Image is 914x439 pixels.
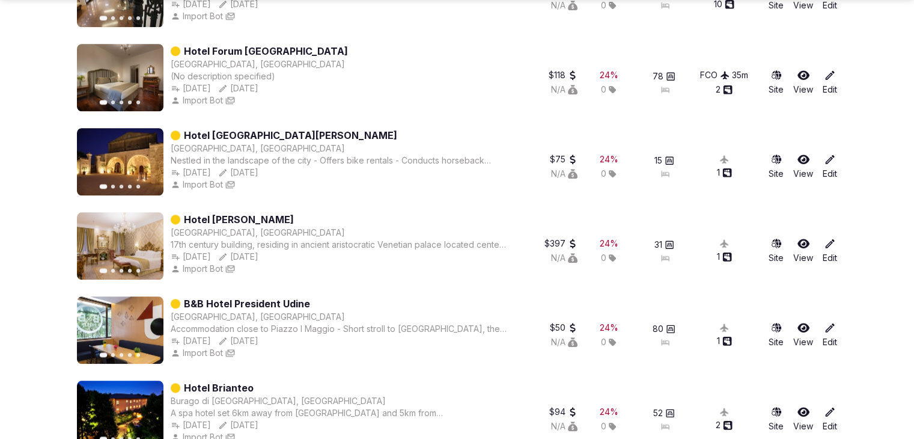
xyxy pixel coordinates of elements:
[823,69,837,96] a: Edit
[654,239,674,251] button: 31
[218,82,258,94] button: [DATE]
[77,212,163,280] img: Featured image for Hotel Ai Reali de Venezia
[218,335,258,347] button: [DATE]
[654,155,662,167] span: 15
[550,153,577,165] button: $75
[601,84,606,96] span: 0
[769,153,784,180] a: Site
[183,10,223,22] span: Import Bot
[171,335,211,347] button: [DATE]
[171,263,223,275] button: Import Bot
[111,269,115,272] button: Go to slide 2
[600,238,618,250] button: 24%
[653,70,675,82] button: 78
[716,84,733,96] button: 2
[549,69,577,81] div: $118
[769,69,784,96] a: Site
[171,311,345,323] div: [GEOGRAPHIC_DATA], [GEOGRAPHIC_DATA]
[601,168,606,180] span: 0
[549,406,577,418] button: $94
[171,227,345,239] div: [GEOGRAPHIC_DATA], [GEOGRAPHIC_DATA]
[700,69,730,81] button: FCO
[171,82,211,94] button: [DATE]
[171,167,211,179] button: [DATE]
[171,58,345,70] button: [GEOGRAPHIC_DATA], [GEOGRAPHIC_DATA]
[184,128,397,143] a: Hotel [GEOGRAPHIC_DATA][PERSON_NAME]
[653,323,663,335] span: 80
[769,406,784,432] a: Site
[100,352,108,357] button: Go to slide 1
[544,238,577,250] div: $397
[120,269,123,272] button: Go to slide 3
[128,269,132,272] button: Go to slide 4
[128,100,132,104] button: Go to slide 4
[600,153,618,165] button: 24%
[793,69,813,96] a: View
[600,69,618,81] button: 24%
[793,238,813,264] a: View
[654,239,662,251] span: 31
[128,185,132,188] button: Go to slide 4
[128,16,132,20] button: Go to slide 4
[136,100,140,104] button: Go to slide 5
[136,185,140,188] button: Go to slide 5
[600,322,618,334] button: 24%
[717,251,732,263] button: 1
[183,94,223,106] span: Import Bot
[171,179,223,191] button: Import Bot
[823,322,837,348] a: Edit
[171,251,211,263] div: [DATE]
[218,167,258,179] div: [DATE]
[171,323,508,335] div: Accommodation close to Piazzo I Maggio - Short stroll to [GEOGRAPHIC_DATA], the [GEOGRAPHIC_DATA]...
[171,94,223,106] button: Import Bot
[769,322,784,348] button: Site
[717,167,732,179] button: 1
[654,155,674,167] button: 15
[218,419,258,431] button: [DATE]
[111,100,115,104] button: Go to slide 2
[551,84,577,96] div: N/A
[218,251,258,263] button: [DATE]
[551,252,577,264] button: N/A
[171,395,386,407] button: Burago di [GEOGRAPHIC_DATA], [GEOGRAPHIC_DATA]
[551,336,577,348] button: N/A
[111,353,115,357] button: Go to slide 2
[716,419,733,431] button: 2
[100,268,108,273] button: Go to slide 1
[100,184,108,189] button: Go to slide 1
[793,406,813,432] a: View
[823,153,837,180] a: Edit
[551,168,577,180] button: N/A
[120,100,123,104] button: Go to slide 3
[769,238,784,264] a: Site
[793,322,813,348] a: View
[77,296,163,364] img: Featured image for B&B Hotel President Udine
[136,353,140,357] button: Go to slide 5
[171,70,348,82] div: (No description specified)
[171,419,211,431] button: [DATE]
[171,155,508,167] div: Nestled in the landscape of the city - Offers bike rentals - Conducts horseback riding activity a...
[717,335,732,347] div: 1
[653,407,675,419] button: 52
[184,296,310,311] a: B&B Hotel President Udine
[171,10,223,22] button: Import Bot
[600,238,618,250] div: 24 %
[601,336,606,348] span: 0
[100,16,108,20] button: Go to slide 1
[136,269,140,272] button: Go to slide 5
[600,406,618,418] div: 24 %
